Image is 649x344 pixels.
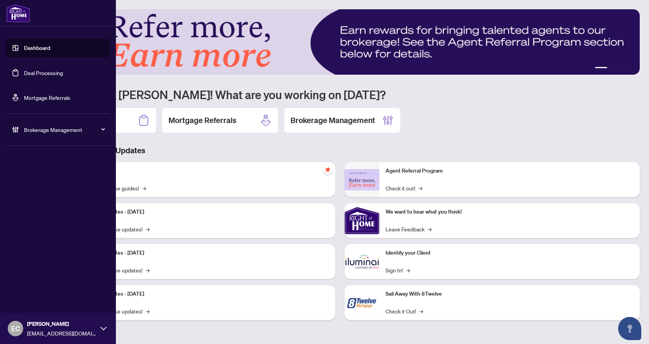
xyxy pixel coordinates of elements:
[629,67,632,70] button: 5
[11,323,20,334] span: EC
[386,290,634,298] p: Sail Away With 8Twelve
[24,69,63,76] a: Deal Processing
[81,208,329,216] p: Platform Updates - [DATE]
[6,4,30,22] img: logo
[345,169,379,190] img: Agent Referral Program
[81,249,329,257] p: Platform Updates - [DATE]
[345,244,379,279] img: Identify your Client
[386,266,410,274] a: Sign In!→
[418,184,422,192] span: →
[40,145,640,156] h3: Brokerage & Industry Updates
[24,125,104,134] span: Brokerage Management
[323,165,332,175] span: pushpin
[617,67,620,70] button: 3
[24,44,50,51] a: Dashboard
[81,167,329,175] p: Self-Help
[345,285,379,320] img: Sail Away With 8Twelve
[623,67,626,70] button: 4
[81,290,329,298] p: Platform Updates - [DATE]
[386,225,432,233] a: Leave Feedback→
[428,225,432,233] span: →
[40,9,640,75] img: Slide 0
[406,266,410,274] span: →
[595,67,607,70] button: 1
[386,208,634,216] p: We want to hear what you think!
[610,67,613,70] button: 2
[142,184,146,192] span: →
[146,307,150,315] span: →
[618,317,641,340] button: Open asap
[345,203,379,238] img: We want to hear what you think!
[386,307,423,315] a: Check it Out!→
[386,184,422,192] a: Check it out!→
[419,307,423,315] span: →
[24,94,70,101] a: Mortgage Referrals
[386,167,634,175] p: Agent Referral Program
[168,115,236,126] h2: Mortgage Referrals
[27,329,97,337] span: [EMAIL_ADDRESS][DOMAIN_NAME]
[40,87,640,102] h1: Welcome back [PERSON_NAME]! What are you working on [DATE]?
[146,266,150,274] span: →
[27,320,97,328] span: [PERSON_NAME]
[146,225,150,233] span: →
[386,249,634,257] p: Identify your Client
[291,115,375,126] h2: Brokerage Management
